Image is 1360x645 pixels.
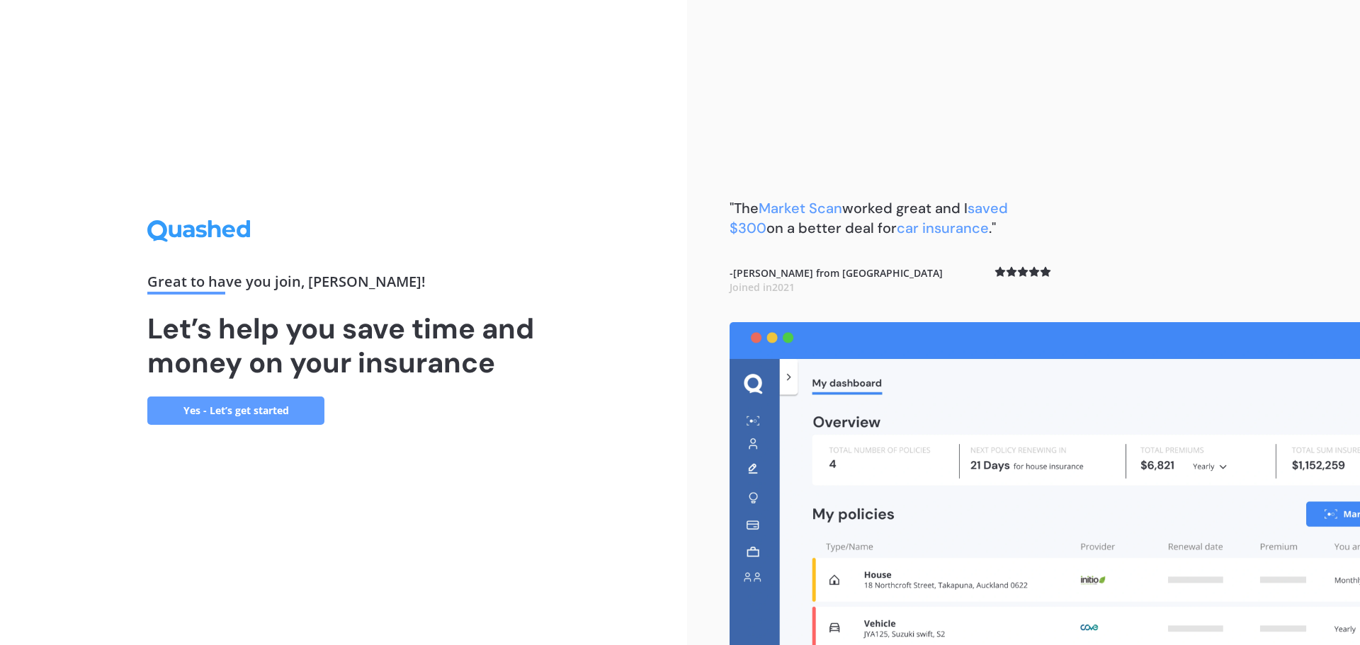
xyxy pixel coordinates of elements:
[897,219,989,237] span: car insurance
[730,266,943,294] b: - [PERSON_NAME] from [GEOGRAPHIC_DATA]
[730,280,795,294] span: Joined in 2021
[730,199,1008,237] span: saved $300
[147,312,540,379] h1: Let’s help you save time and money on your insurance
[147,396,324,425] a: Yes - Let’s get started
[730,199,1008,237] b: "The worked great and I on a better deal for ."
[147,275,540,295] div: Great to have you join , [PERSON_NAME] !
[759,199,842,217] span: Market Scan
[730,322,1360,645] img: dashboard.webp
